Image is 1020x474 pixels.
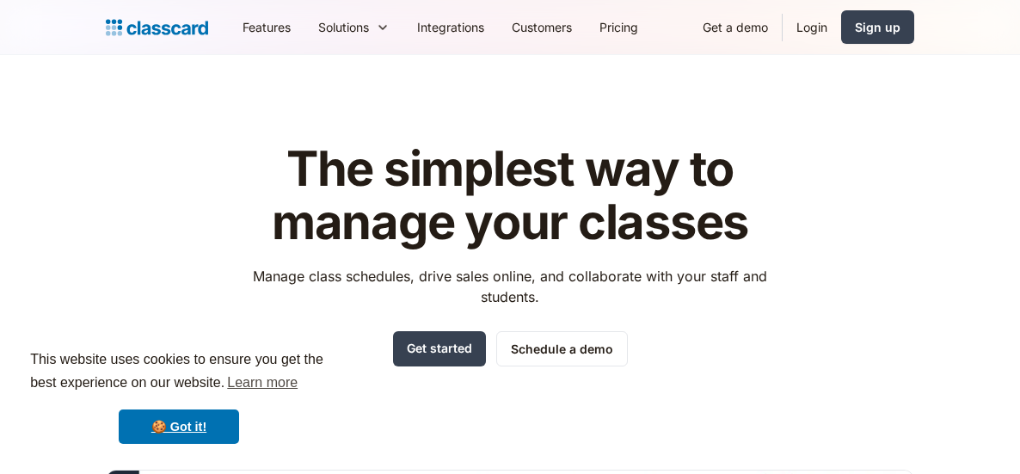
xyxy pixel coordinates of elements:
a: dismiss cookie message [119,409,239,444]
a: Pricing [586,8,652,46]
div: Solutions [304,8,403,46]
a: learn more about cookies [224,370,300,396]
a: Customers [498,8,586,46]
a: Login [783,8,841,46]
div: Sign up [855,18,900,36]
a: Integrations [403,8,498,46]
div: cookieconsent [14,333,344,460]
a: Features [229,8,304,46]
a: Get started [393,331,486,366]
a: Sign up [841,10,914,44]
div: Solutions [318,18,369,36]
a: Get a demo [689,8,782,46]
a: Logo [106,15,208,40]
h1: The simplest way to manage your classes [237,143,783,249]
span: This website uses cookies to ensure you get the best experience on our website. [30,349,328,396]
p: Manage class schedules, drive sales online, and collaborate with your staff and students. [237,266,783,307]
a: Schedule a demo [496,331,628,366]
